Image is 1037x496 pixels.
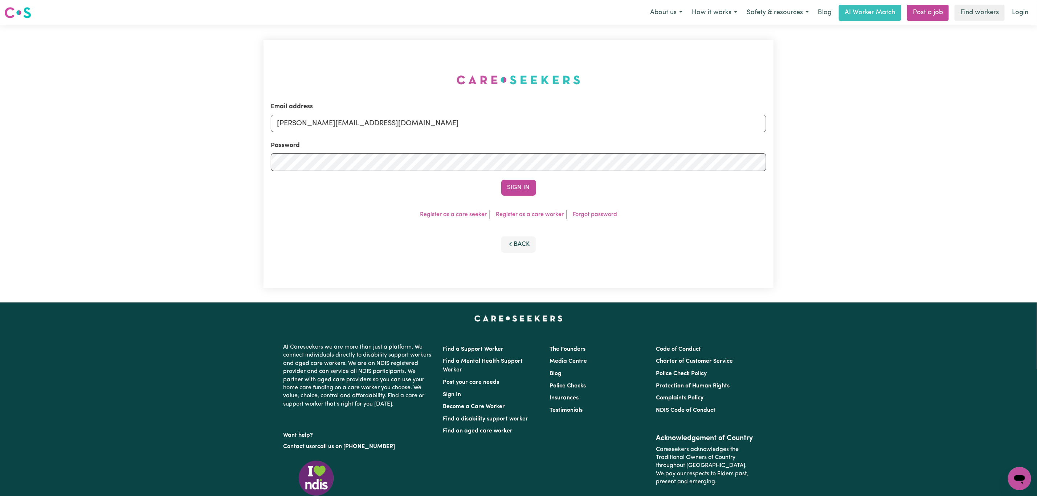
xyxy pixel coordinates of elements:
[443,416,528,422] a: Find a disability support worker
[656,395,703,401] a: Complaints Policy
[687,5,742,20] button: How it works
[656,346,701,352] a: Code of Conduct
[283,340,434,411] p: At Careseekers we are more than just a platform. We connect individuals directly to disability su...
[283,440,434,454] p: or
[573,212,617,217] a: Forgot password
[656,443,754,489] p: Careseekers acknowledges the Traditional Owners of Country throughout [GEOGRAPHIC_DATA]. We pay o...
[656,434,754,443] h2: Acknowledgement of Country
[1008,5,1033,21] a: Login
[443,392,461,398] a: Sign In
[443,404,505,410] a: Become a Care Worker
[443,428,513,434] a: Find an aged care worker
[742,5,813,20] button: Safety & resources
[501,180,536,196] button: Sign In
[420,212,487,217] a: Register as a care seeker
[271,102,313,111] label: Email address
[550,407,583,413] a: Testimonials
[271,115,766,132] input: Email address
[550,383,586,389] a: Police Checks
[907,5,949,21] a: Post a job
[1008,467,1031,490] iframe: Button to launch messaging window, conversation in progress
[550,371,562,377] a: Blog
[443,358,523,373] a: Find a Mental Health Support Worker
[550,395,579,401] a: Insurances
[283,444,312,450] a: Contact us
[501,236,536,252] button: Back
[839,5,901,21] a: AI Worker Match
[656,358,733,364] a: Charter of Customer Service
[271,141,300,150] label: Password
[550,346,585,352] a: The Founders
[496,212,564,217] a: Register as a care worker
[645,5,687,20] button: About us
[656,371,707,377] a: Police Check Policy
[4,4,31,21] a: Careseekers logo
[283,428,434,439] p: Want help?
[474,316,563,321] a: Careseekers home page
[656,383,730,389] a: Protection of Human Rights
[955,5,1005,21] a: Find workers
[443,379,499,385] a: Post your care needs
[443,346,504,352] a: Find a Support Worker
[318,444,395,450] a: call us on [PHONE_NUMBER]
[550,358,587,364] a: Media Centre
[813,5,836,21] a: Blog
[4,6,31,19] img: Careseekers logo
[656,407,715,413] a: NDIS Code of Conduct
